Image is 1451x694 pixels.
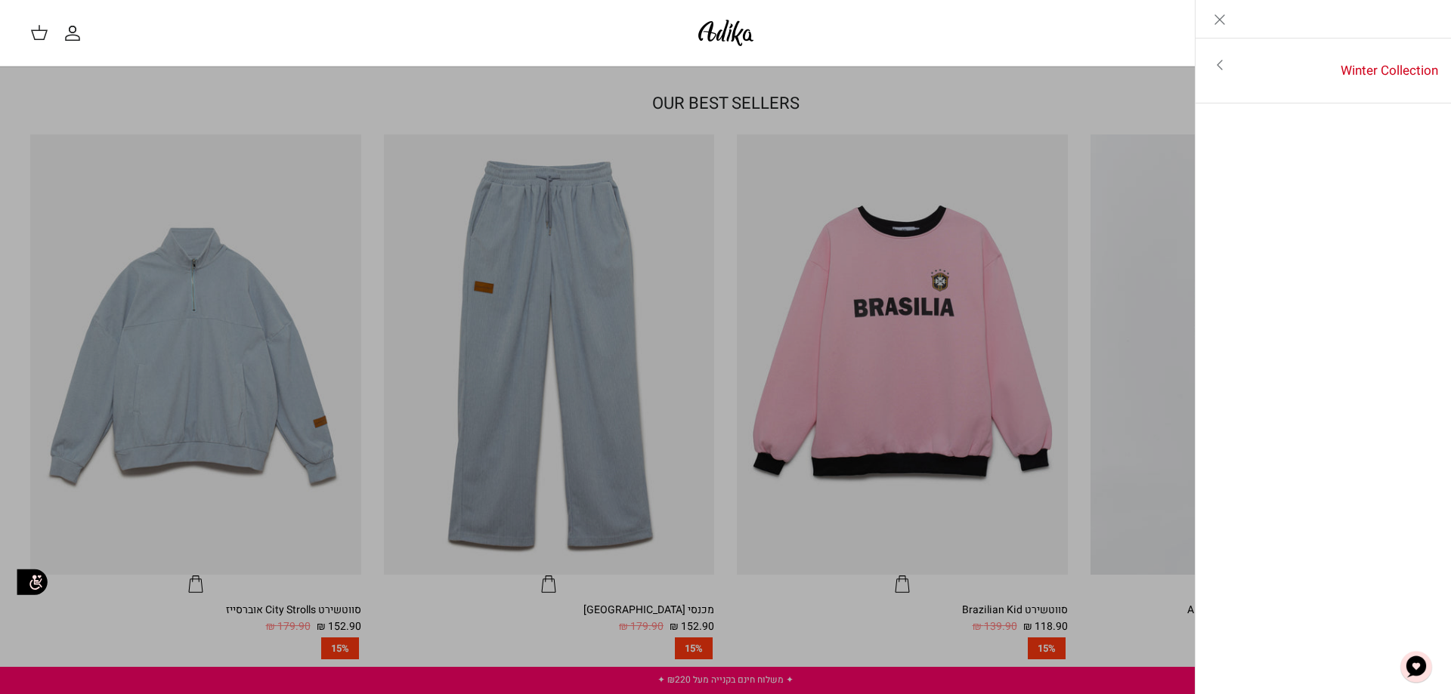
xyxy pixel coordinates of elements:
[11,561,53,603] img: accessibility_icon02.svg
[63,24,88,42] a: החשבון שלי
[694,15,758,51] img: Adika IL
[1394,644,1439,689] button: צ'אט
